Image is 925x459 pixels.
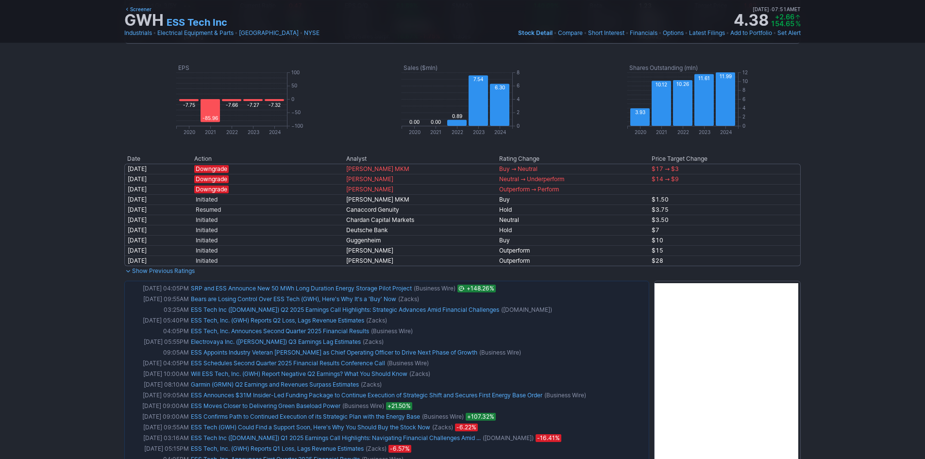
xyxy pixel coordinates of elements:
[194,216,219,224] span: Initiated
[191,391,542,399] a: ESS Announces $31M Insider-Led Funding Package to Continue Execution of Strategic Shift and Secur...
[742,69,748,75] text: 12
[291,83,297,88] text: 50
[191,306,499,313] a: ESS Tech Inc ([DOMAIN_NAME]) Q2 2025 Earnings Call Highlights: Strategic Advances Amid Financial ...
[496,154,649,164] th: Rating Change
[183,102,195,108] text: -7.75
[124,255,191,266] td: [DATE]
[518,28,553,38] a: Stock Detail
[124,267,195,274] a: Show Previous Ratings
[194,206,222,214] span: Resumed
[191,338,361,345] a: Electrovaya Inc. ([PERSON_NAME]) Q3 Earnings Lag Estimates
[127,411,190,422] td: [DATE] 09:00AM
[291,123,303,129] text: −100
[742,105,745,111] text: 4
[517,83,520,88] text: 6
[300,28,303,38] span: •
[124,235,191,245] td: [DATE]
[414,284,455,293] span: (Business Wire)
[124,174,191,184] td: [DATE]
[483,433,534,443] span: ([DOMAIN_NAME])
[496,204,649,215] td: Hold
[649,235,801,245] td: $10
[742,114,745,119] text: 2
[194,247,219,255] span: Initiated
[588,28,624,38] a: Short Interest
[663,28,684,38] a: Options
[124,225,191,235] td: [DATE]
[363,337,384,347] span: (Zacks)
[124,215,191,225] td: [DATE]
[127,401,190,411] td: [DATE] 09:00AM
[404,64,437,71] text: Sales ($mln)
[343,204,496,215] td: Canaccord Genuity
[343,184,496,194] td: [PERSON_NAME]
[496,164,649,174] td: Buy → Neutral
[361,380,382,390] span: (Zacks)
[742,78,748,84] text: 10
[127,315,190,326] td: [DATE] 05:40PM
[191,434,481,442] a: ESS Tech Inc ([DOMAIN_NAME]) Q1 2025 Earnings Call Highlights: Navigating Financial Challenges Am...
[658,28,662,38] span: •
[719,73,731,79] text: 11.99
[558,28,583,38] a: Compare
[432,423,453,432] span: (Zacks)
[127,283,190,294] td: [DATE] 04:05PM
[191,349,477,356] a: ESS Appoints Industry Veteran [PERSON_NAME] as Chief Operating Officer to Drive Next Phase of Growth
[496,194,649,204] td: Buy
[422,412,464,422] span: (Business Wire)
[479,348,521,357] span: (Business Wire)
[795,19,801,28] span: %
[496,245,649,255] td: Outperform
[205,129,216,135] text: 2021
[194,226,219,234] span: Initiated
[191,327,369,335] a: ESS Tech, Inc. Announces Second Quarter 2025 Financial Results
[124,28,152,38] a: Industrials
[501,305,552,315] span: ([DOMAIN_NAME])
[720,129,731,135] text: 2024
[127,369,190,379] td: [DATE] 10:00AM
[194,237,219,244] span: Initiated
[343,235,496,245] td: Guggenheim
[649,154,801,164] th: Price Target Change
[127,422,190,433] td: [DATE] 09:55AM
[473,76,483,82] text: 7.54
[634,129,646,135] text: 2020
[496,255,649,266] td: Outperform
[124,154,191,164] th: Date
[178,64,189,71] text: EPS
[127,337,190,347] td: [DATE] 05:55PM
[625,28,629,38] span: •
[496,225,649,235] td: Hold
[409,369,430,379] span: (Zacks)
[191,359,385,367] a: ESS Schedules Second Quarter 2025 Financial Results Conference Call
[584,28,587,38] span: •
[494,129,506,135] text: 2024
[124,44,457,49] img: nic2x2.gif
[191,285,412,292] a: SRP and ESS Announce New 50 MWh Long Duration Energy Storage Pilot Project
[343,225,496,235] td: Deutsche Bank
[689,28,725,38] a: Latest Filings
[742,123,745,129] text: 0
[734,13,769,28] strong: 4.38
[473,129,485,135] text: 2023
[517,109,520,115] text: 2
[496,215,649,225] td: Neutral
[775,13,794,21] span: +2.66
[127,358,190,369] td: [DATE] 04:05PM
[649,174,801,184] td: $14 → $9
[676,81,689,87] text: 10.26
[124,276,457,281] img: nic2x2.gif
[202,115,218,121] text: -85.96
[649,204,801,215] td: $3.75
[409,119,420,125] text: 0.00
[342,401,384,411] span: (Business Wire)
[742,96,745,102] text: 6
[452,113,462,119] text: 0.89
[409,129,420,135] text: 2020
[517,96,520,102] text: 4
[167,16,227,29] a: ESS Tech Inc
[649,255,801,266] td: $28
[371,326,413,336] span: (Business Wire)
[343,194,496,204] td: [PERSON_NAME] MKM
[153,28,156,38] span: •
